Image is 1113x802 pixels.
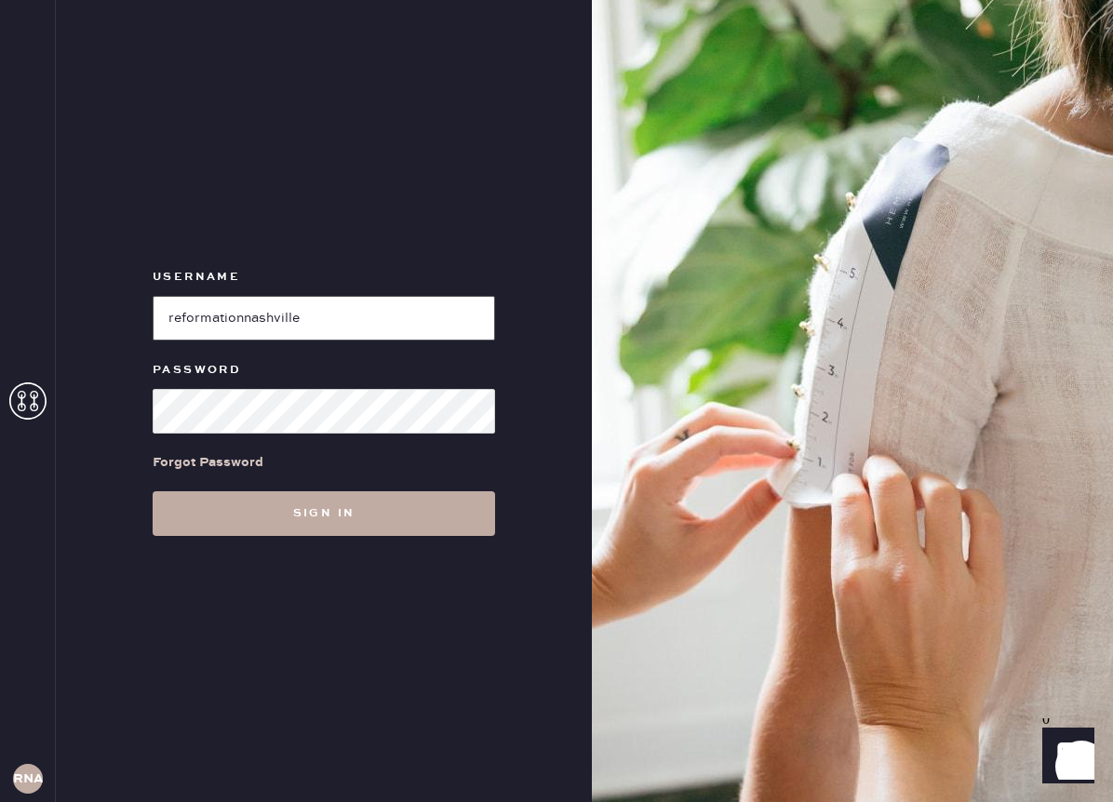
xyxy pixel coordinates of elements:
label: Username [153,266,495,288]
div: Forgot Password [153,452,263,473]
iframe: Front Chat [1025,718,1105,798]
button: Sign in [153,491,495,536]
h3: RNA [13,772,43,785]
a: Forgot Password [153,434,263,491]
label: Password [153,359,495,381]
input: e.g. john@doe.com [153,296,495,341]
